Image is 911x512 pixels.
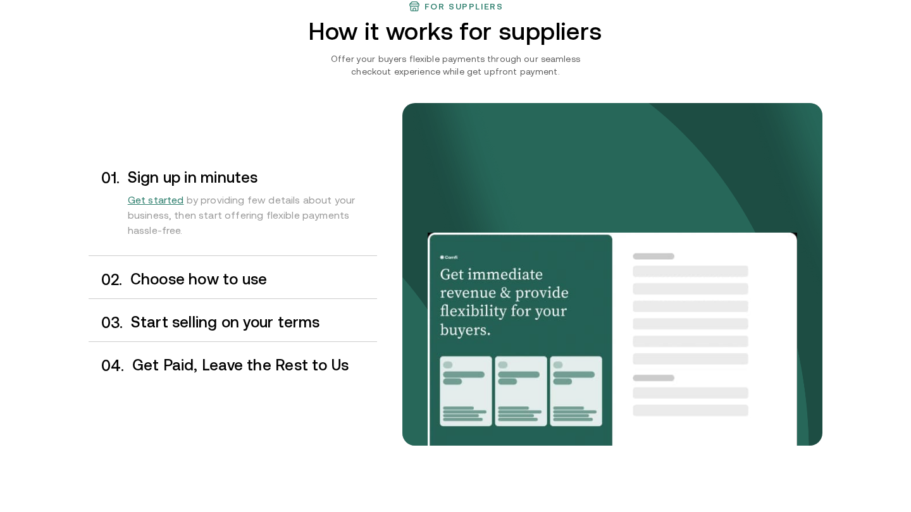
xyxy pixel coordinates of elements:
[132,357,377,374] h3: Get Paid, Leave the Rest to Us
[271,18,640,45] h2: How it works for suppliers
[428,233,797,446] img: Your payments collected on time.
[402,103,822,446] img: bg
[128,186,377,250] div: by providing few details about your business, then start offering flexible payments hassle-free.
[131,314,377,331] h3: Start selling on your terms
[89,314,123,331] div: 0 3 .
[130,271,377,288] h3: Choose how to use
[425,1,504,11] h3: For suppliers
[128,194,184,205] span: Get started
[128,169,377,186] h3: Sign up in minutes
[89,271,123,288] div: 0 2 .
[89,357,125,374] div: 0 4 .
[128,194,187,205] a: Get started
[89,169,120,250] div: 0 1 .
[312,52,599,78] p: Offer your buyers flexible payments through our seamless checkout experience while get upfront pa...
